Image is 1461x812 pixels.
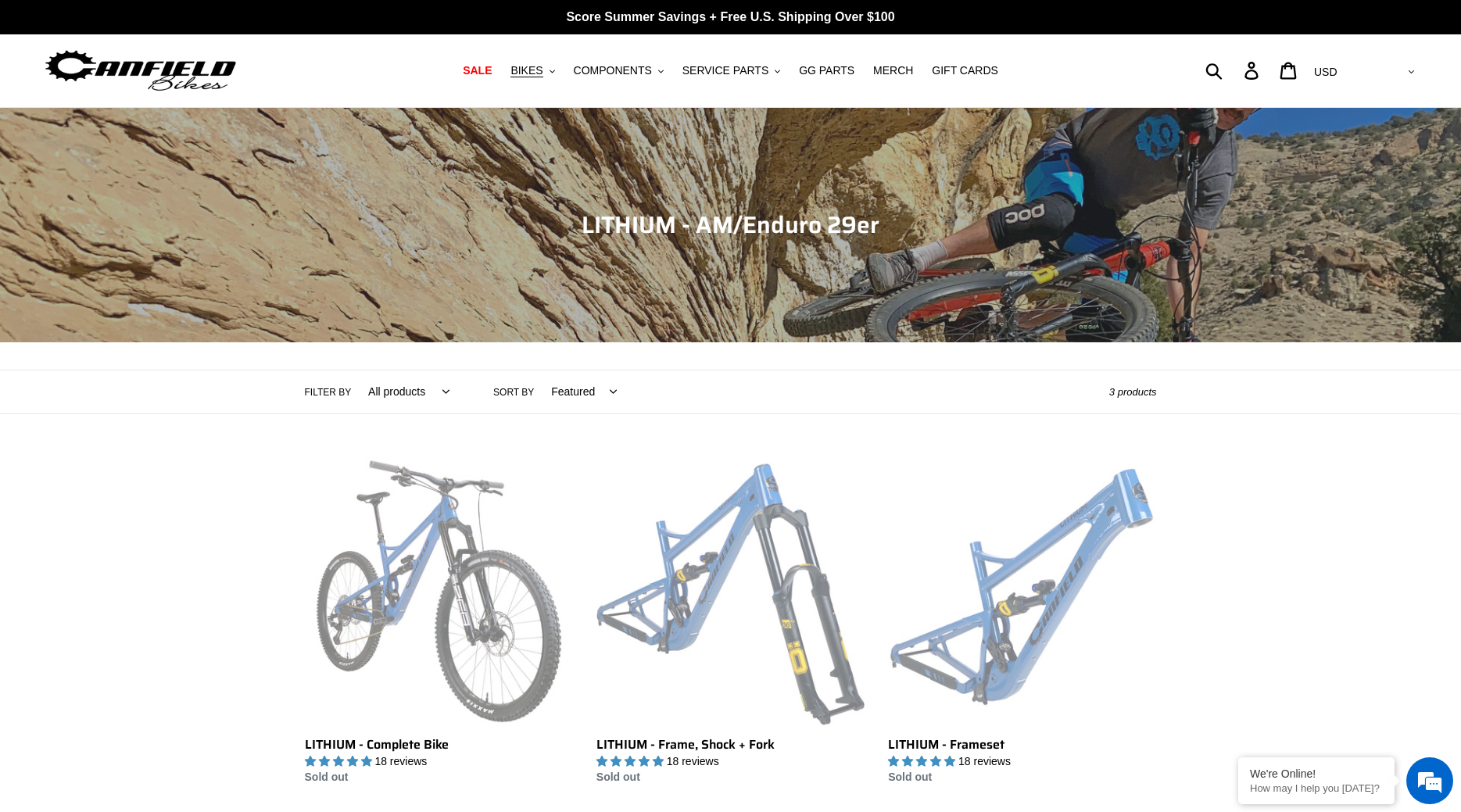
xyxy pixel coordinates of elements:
span: LITHIUM - AM/Enduro 29er [582,206,879,243]
span: BIKES [510,64,543,77]
a: GIFT CARDS [924,60,1006,81]
span: 3 products [1109,386,1157,398]
a: GG PARTS [791,60,862,81]
div: We're Online! [1250,767,1383,780]
input: Search [1214,53,1254,88]
img: Canfield Bikes [43,46,238,95]
span: SERVICE PARTS [682,64,768,77]
p: How may I help you today? [1250,782,1383,794]
label: Filter by [305,385,352,399]
span: GIFT CARDS [932,64,998,77]
a: SALE [455,60,500,81]
label: Sort by [493,385,534,399]
span: MERCH [873,64,913,77]
span: SALE [463,64,492,77]
span: COMPONENTS [574,64,652,77]
a: MERCH [865,60,921,81]
span: GG PARTS [799,64,854,77]
button: COMPONENTS [566,60,671,81]
button: BIKES [503,60,562,81]
button: SERVICE PARTS [675,60,788,81]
